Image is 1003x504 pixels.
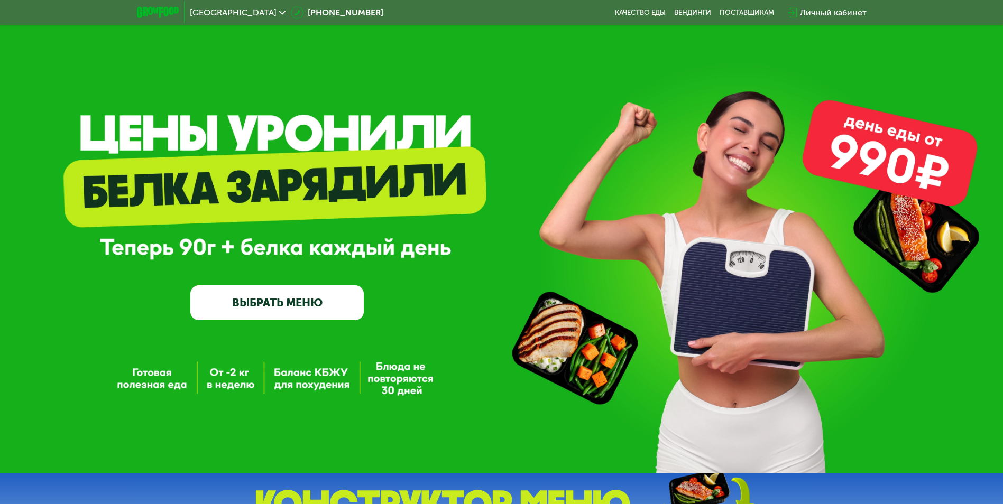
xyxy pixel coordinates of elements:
[615,8,666,17] a: Качество еды
[190,8,277,17] span: [GEOGRAPHIC_DATA]
[800,6,867,19] div: Личный кабинет
[674,8,711,17] a: Вендинги
[190,285,364,320] a: ВЫБРАТЬ МЕНЮ
[720,8,774,17] div: поставщикам
[291,6,383,19] a: [PHONE_NUMBER]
